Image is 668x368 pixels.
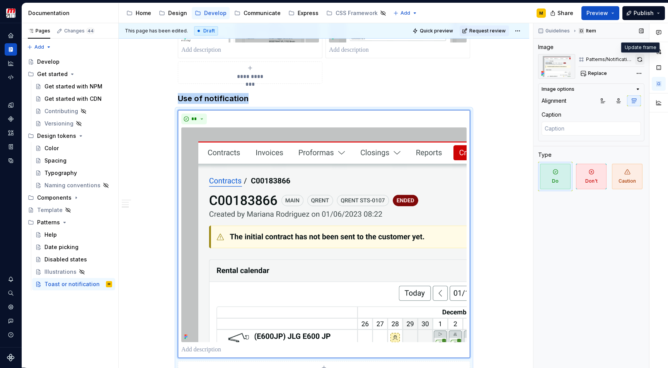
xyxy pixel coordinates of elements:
a: Spacing [32,154,115,167]
div: Type [538,151,552,159]
div: Patterns/Notification/DO [586,56,634,63]
button: Guidelines [536,25,573,36]
a: Code automation [5,71,17,83]
a: Home [123,7,154,19]
div: Toast or notification [44,280,100,288]
img: e95d57dd-783c-4905-b3fc-0c5af85c8823.png [6,8,15,18]
div: Template [37,206,63,214]
div: Disabled states [44,256,87,263]
a: Contributing [32,105,115,117]
div: Spacing [44,157,66,164]
a: Components [5,113,17,125]
span: Add [400,10,410,16]
a: Assets [5,127,17,139]
a: Get started with CDN [32,93,115,105]
div: Color [44,144,59,152]
button: Notifications [5,273,17,285]
a: Design [156,7,190,19]
img: 694c46dd-615d-4771-a46e-5296dc1810f0.png [181,127,467,342]
div: M [539,10,543,16]
button: Replace [578,68,610,79]
a: Naming conventions [32,179,115,192]
span: Don't [576,164,607,189]
button: Preview [581,6,619,20]
button: Add [391,8,420,19]
span: Do [540,164,571,189]
div: Caption [542,111,561,119]
a: Communicate [231,7,284,19]
a: Settings [5,301,17,313]
button: Share [546,6,578,20]
div: Help [44,231,57,239]
div: Page tree [123,5,389,21]
span: This page has been edited. [125,28,188,34]
div: Home [136,9,151,17]
a: Data sources [5,154,17,167]
div: Home [5,29,17,42]
div: Patterns [37,219,60,226]
div: Alignment [542,97,566,105]
div: Get started with NPM [44,83,102,90]
div: Get started [37,70,68,78]
div: Naming conventions [44,181,101,189]
div: Express [298,9,319,17]
div: Components [37,194,72,202]
a: Toast or notificationM [32,278,115,290]
a: Color [32,142,115,154]
div: Get started with CDN [44,95,102,103]
a: Storybook stories [5,141,17,153]
button: Contact support [5,315,17,327]
button: Search ⌘K [5,287,17,299]
span: Request review [469,28,506,34]
a: Help [32,229,115,241]
span: Caution [612,164,642,189]
div: CSS Framework [336,9,378,17]
div: Draft [194,26,218,36]
div: Components [25,192,115,204]
div: Image options [542,86,574,92]
div: Patterns [25,216,115,229]
button: Quick preview [410,25,457,36]
div: Illustrations [44,268,77,276]
a: Develop [25,56,115,68]
div: Changes [64,28,95,34]
div: Design tokens [37,132,76,140]
div: Design tokens [25,130,115,142]
button: Add [25,42,54,53]
span: Share [557,9,573,17]
div: Get started [25,68,115,80]
div: Update frame [621,42,660,53]
svg: Supernova Logo [7,354,15,361]
a: Versioning [32,117,115,130]
div: Design [168,9,187,17]
h3: Use of notification [178,93,470,104]
span: Guidelines [545,28,570,34]
div: Contributing [44,107,78,115]
a: Illustrations [32,266,115,278]
div: Documentation [5,43,17,56]
a: Disabled states [32,253,115,266]
div: Analytics [5,57,17,70]
span: 44 [86,28,95,34]
div: Versioning [44,120,73,127]
button: Caution [610,162,644,191]
span: Replace [588,70,607,76]
a: Get started with NPM [32,80,115,93]
a: Design tokens [5,99,17,111]
div: Image [538,43,554,51]
button: Publish [622,6,665,20]
div: M [108,280,110,288]
a: Date picking [32,241,115,253]
div: Develop [204,9,227,17]
a: Typography [32,167,115,179]
div: Date picking [44,243,78,251]
span: Preview [586,9,608,17]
